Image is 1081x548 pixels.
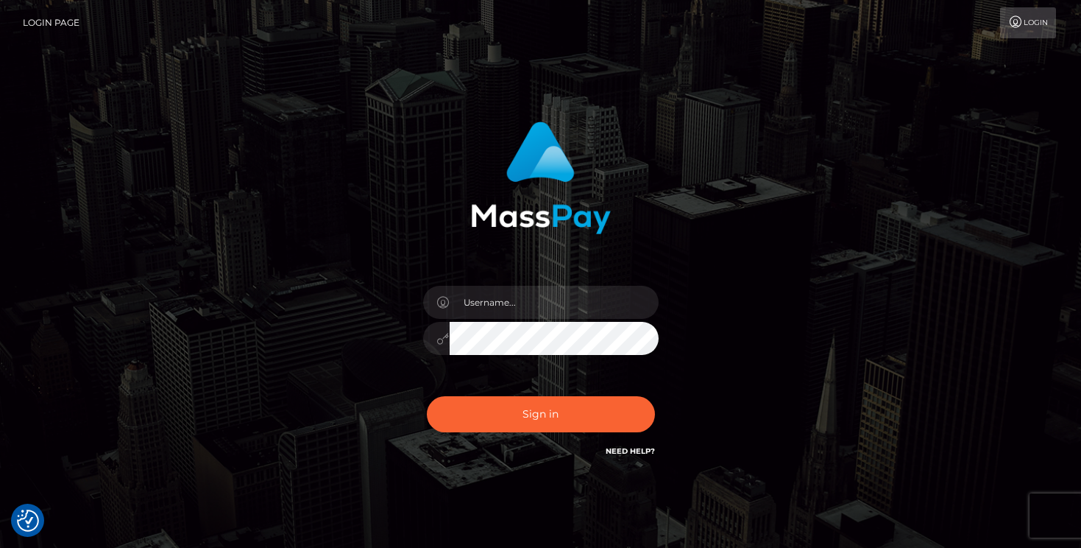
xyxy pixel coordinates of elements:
[450,286,659,319] input: Username...
[471,122,611,234] img: MassPay Login
[606,446,655,456] a: Need Help?
[17,510,39,532] img: Revisit consent button
[23,7,79,38] a: Login Page
[1000,7,1056,38] a: Login
[427,396,655,432] button: Sign in
[17,510,39,532] button: Consent Preferences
